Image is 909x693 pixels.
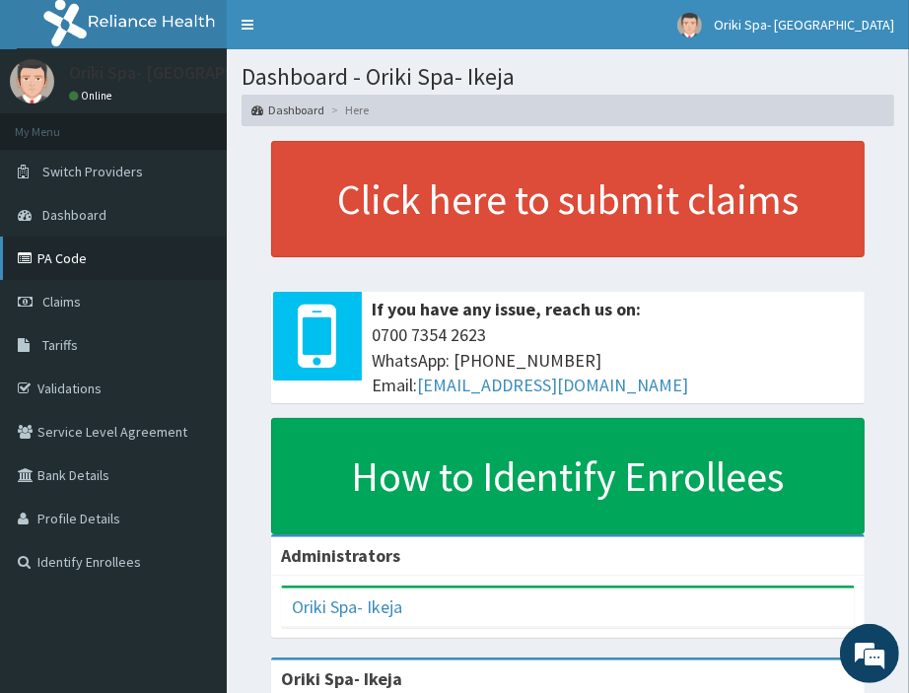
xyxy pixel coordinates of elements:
a: Click here to submit claims [271,141,865,257]
b: If you have any issue, reach us on: [372,298,641,320]
span: Dashboard [42,206,106,224]
p: Oriki Spa- [GEOGRAPHIC_DATA] [69,64,309,82]
span: Tariffs [42,336,78,354]
span: Oriki Spa- [GEOGRAPHIC_DATA] [714,16,894,34]
a: Dashboard [251,102,324,118]
img: User Image [10,59,54,104]
a: Online [69,89,116,103]
span: 0700 7354 2623 WhatsApp: [PHONE_NUMBER] Email: [372,322,855,398]
h1: Dashboard - Oriki Spa- Ikeja [242,64,894,90]
a: How to Identify Enrollees [271,418,865,534]
li: Here [326,102,369,118]
strong: Oriki Spa- Ikeja [281,667,402,690]
a: [EMAIL_ADDRESS][DOMAIN_NAME] [417,374,688,396]
b: Administrators [281,544,400,567]
img: User Image [677,13,702,37]
span: Switch Providers [42,163,143,180]
a: Oriki Spa- Ikeja [292,595,402,618]
span: Claims [42,293,81,311]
